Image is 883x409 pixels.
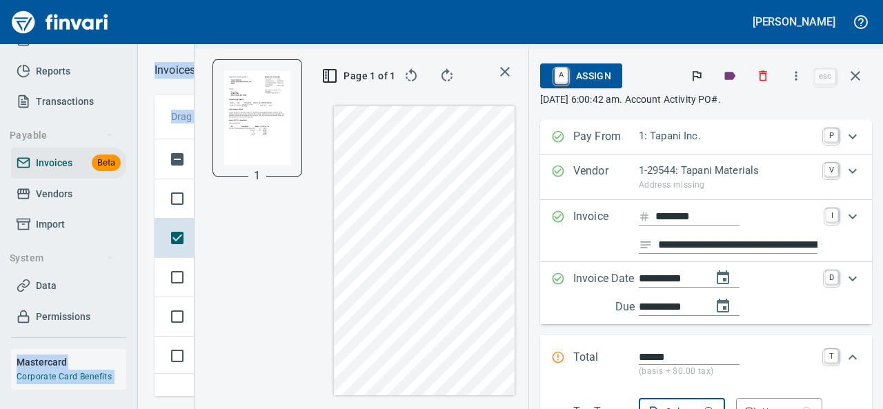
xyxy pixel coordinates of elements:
p: 1-29544: Tapani Materials [639,163,816,179]
p: Invoice [573,208,639,254]
a: Corporate Card Benefits [17,372,112,381]
svg: Invoice number [639,208,650,225]
a: A [555,68,568,83]
span: Import [36,216,65,233]
p: 1 [254,168,260,184]
img: Page 1 [224,71,290,165]
span: Assign [551,64,611,88]
p: Vendor [573,163,639,192]
p: Address missing [639,179,816,192]
p: Invoices [155,62,195,79]
span: Payable [10,127,114,144]
button: More [781,61,811,91]
a: T [824,349,838,363]
p: (basis + $0.00 tax) [639,365,816,379]
button: Discard [748,61,778,91]
span: Page 1 of 1 [337,68,384,85]
svg: Invoice description [639,238,653,252]
img: Finvari [8,6,112,39]
a: Reports [11,56,126,87]
button: [PERSON_NAME] [749,11,839,32]
h5: [PERSON_NAME] [753,14,835,29]
p: Due [615,299,681,315]
a: InvoicesBeta [11,148,126,179]
a: Permissions [11,301,126,332]
span: Vendors [36,186,72,203]
button: System [4,246,119,271]
nav: breadcrumb [155,62,195,79]
button: AAssign [540,63,622,88]
a: Vendors [11,179,126,210]
span: Data [36,277,57,295]
div: Expand [540,120,872,154]
p: Drag a column heading here to group the table [171,110,356,123]
button: Payable [4,123,119,148]
a: Import [11,209,126,240]
p: 1: Tapani Inc. [639,128,816,144]
a: V [824,163,838,177]
p: Total [573,349,639,379]
button: Page 1 of 1 [331,63,389,88]
a: esc [815,69,835,84]
span: Permissions [36,308,90,326]
button: Labels [715,61,745,91]
span: Close invoice [811,59,872,92]
button: change due date [706,290,740,323]
h6: Mastercard [17,355,126,370]
p: Invoice Date [573,270,639,316]
div: Expand [540,335,872,392]
a: Data [11,270,126,301]
div: Expand [540,200,872,262]
span: Beta [92,155,121,171]
a: P [824,128,838,142]
a: Transactions [11,86,126,117]
span: Invoices [36,154,72,172]
a: D [825,270,838,284]
span: Reports [36,63,70,80]
div: Expand [540,154,872,200]
a: I [826,208,838,222]
button: Flag [682,61,712,91]
span: Transactions [36,93,94,110]
p: Pay From [573,128,639,146]
p: [DATE] 6:00:42 am. Account Activity PO#. [540,92,872,106]
div: Expand [540,262,872,324]
button: change date [706,261,740,295]
span: System [10,250,114,267]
